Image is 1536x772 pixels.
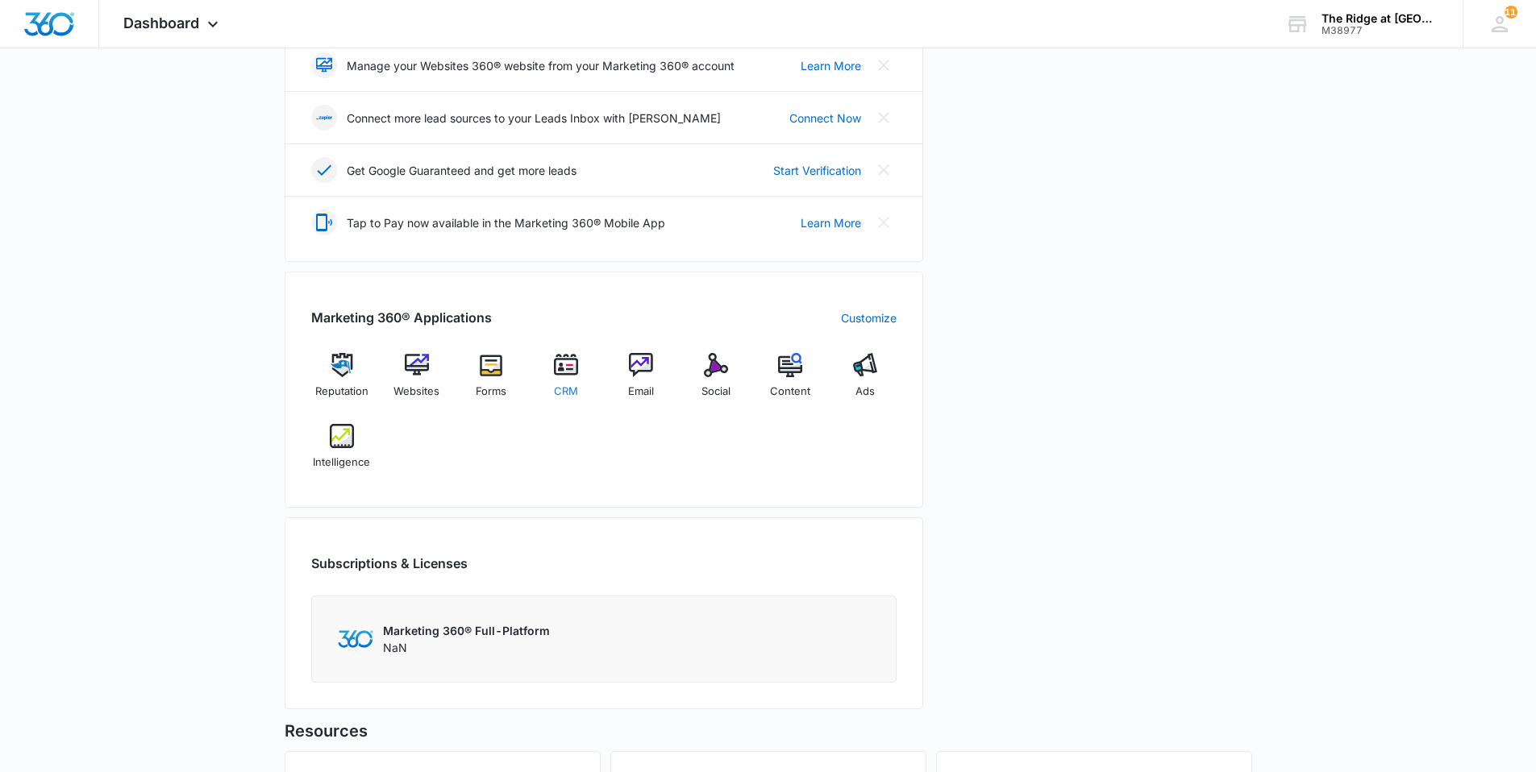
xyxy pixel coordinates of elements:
a: Learn More [801,214,861,231]
span: Forms [476,384,506,400]
h2: Marketing 360® Applications [311,308,492,327]
a: Reputation [311,353,373,411]
button: Close [871,52,897,78]
span: Reputation [315,384,368,400]
button: Close [871,210,897,235]
a: Connect Now [789,110,861,127]
span: Content [770,384,810,400]
p: Connect more lead sources to your Leads Inbox with [PERSON_NAME] [347,110,721,127]
p: Marketing 360® Full-Platform [383,622,550,639]
div: account id [1322,25,1439,36]
a: Learn More [801,57,861,74]
a: Customize [841,309,897,326]
div: NaN [383,622,550,656]
a: Forms [460,353,522,411]
span: Ads [855,384,875,400]
p: Tap to Pay now available in the Marketing 360® Mobile App [347,214,665,231]
h2: Subscriptions & Licenses [311,554,468,573]
span: Email [628,384,654,400]
div: account name [1322,12,1439,25]
span: Dashboard [123,15,199,31]
span: CRM [554,384,578,400]
span: Websites [393,384,439,400]
h5: Resources [285,719,1252,743]
button: Close [871,105,897,131]
a: CRM [535,353,597,411]
img: Marketing 360 Logo [338,630,373,647]
a: Social [685,353,747,411]
a: Email [610,353,672,411]
div: notifications count [1505,6,1517,19]
a: Start Verification [773,162,861,179]
span: 117 [1505,6,1517,19]
a: Content [760,353,822,411]
p: Manage your Websites 360® website from your Marketing 360® account [347,57,735,74]
a: Websites [385,353,447,411]
span: Intelligence [313,454,370,471]
a: Ads [835,353,897,411]
button: Close [871,157,897,183]
span: Social [701,384,731,400]
a: Intelligence [311,424,373,482]
p: Get Google Guaranteed and get more leads [347,162,577,179]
